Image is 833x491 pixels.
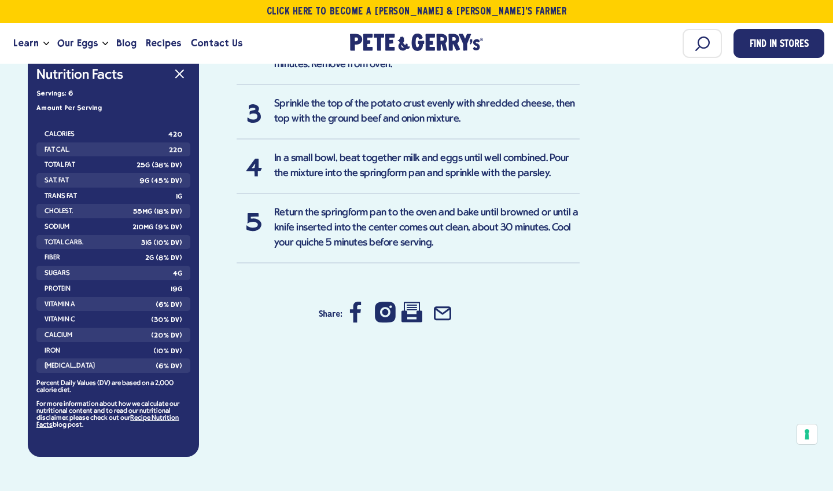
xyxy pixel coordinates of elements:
[102,42,108,46] button: Open the dropdown menu for Our Eggs
[36,415,179,430] a: Recipe Nutrition Facts
[116,36,137,50] span: Blog
[36,127,190,141] li: Calories
[156,361,182,372] strong: (6% DV)
[319,298,342,331] h3: Share:
[173,269,182,279] strong: 4g
[36,358,190,373] li: [MEDICAL_DATA]
[734,29,824,58] a: Find in Stores
[141,28,186,59] a: Recipes
[237,151,580,194] li: In a small bowl, beat together milk and eggs until well combined. Pour the mixture into the sprin...
[36,297,190,312] li: Vitamin A
[132,222,182,233] strong: 210mg (9% DV)
[112,28,141,59] a: Blog
[432,316,453,325] a: Share by Email
[186,28,247,59] a: Contact Us
[36,89,73,97] strong: Servings: 6
[133,207,182,217] strong: 55mg (18% DV)
[36,142,190,157] li: Fat Cal.
[13,36,39,50] span: Learn
[191,36,242,50] span: Contact Us
[36,104,102,112] strong: Amount Per Serving
[36,380,190,394] p: Percent Daily Values (DV) are based on a 2,000 calorie diet.
[36,189,190,203] li: Trans Fat
[151,331,182,341] strong: (20% DV)
[36,204,190,218] li: Cholest.
[36,312,190,327] li: Vitamin C
[36,266,190,280] li: Sugars
[156,300,182,310] strong: (6% DV)
[153,346,182,357] strong: (10% DV)
[683,29,722,58] input: Search
[750,37,809,53] span: Find in Stores
[171,284,182,295] strong: 19g
[9,28,43,59] a: Learn
[36,219,190,234] li: Sodium
[36,281,190,296] li: Protein
[36,250,190,265] li: Fiber
[141,238,182,248] strong: 31g (10% DV)
[57,36,98,50] span: Our Eggs
[36,157,190,172] li: Total Fat
[139,176,182,186] strong: 9g (45% DV)
[151,315,182,325] strong: (30% DV)
[237,206,580,263] li: Return the springform pan to the oven and bake until browned or until a knife inserted into the c...
[797,424,817,444] button: Your consent preferences for tracking technologies
[36,343,190,358] li: Iron
[237,97,580,140] li: Sprinkle the top of the potato crust evenly with shredded cheese, then top with the ground beef a...
[36,173,190,188] li: Sat. Fat
[36,401,190,428] p: For more information about how we calculate our nutritional content and to read our nutritional d...
[145,253,182,263] strong: 2g (8% DV)
[36,235,190,250] li: Total Carb.
[169,145,182,156] strong: 220
[36,328,190,342] li: Calcium
[137,160,182,171] strong: 25g (38% DV)
[43,42,49,46] button: Open the dropdown menu for Learn
[176,192,182,202] strong: 1g
[146,36,181,50] span: Recipes
[36,69,190,83] button: Nutrition Facts
[53,28,102,59] a: Our Eggs
[168,130,182,140] strong: 420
